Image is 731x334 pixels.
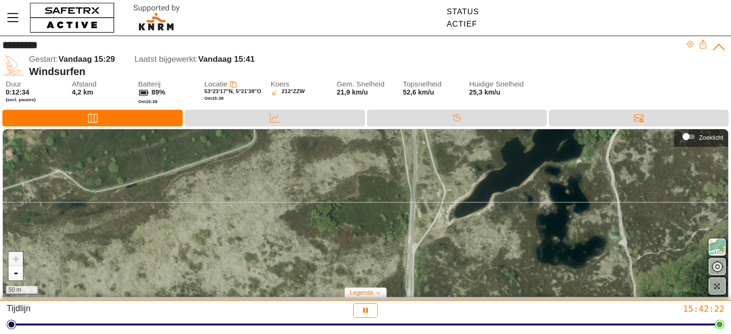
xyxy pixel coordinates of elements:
font: 0:12:34 [6,88,30,96]
font: Gestart: [29,55,58,64]
font: Huidige Snelheid [469,80,524,88]
font: (excl. pauzes) [6,97,36,102]
font: Duur [6,80,21,88]
font: 212° [282,88,293,94]
font: ZZW [293,88,305,94]
font: 15:38 [212,95,224,101]
font: 15:42:22 [683,304,724,314]
font: Afstand [72,80,97,88]
font: - [13,267,19,279]
div: 50 m [5,286,39,295]
font: 53°23'17"N, 5°21'38"O [204,88,261,94]
font: Windsurfen [29,66,86,77]
font: Legenda [350,289,373,296]
font: Vandaag 15:29 [59,55,115,64]
font: Status [447,8,479,16]
font: 89% [151,88,165,96]
div: Berichten [549,110,729,126]
img: WIND_SURFING.svg [2,55,24,76]
font: Batterij [138,80,160,88]
div: Tijdlijn [367,110,547,126]
font: Koers [270,80,289,88]
font: Gem. Snelheid [336,80,384,88]
font: Laatst bijgewerkt: [135,55,198,64]
font: 52,6 km/u [403,88,435,96]
font: Om [204,95,212,101]
font: Topsnelheid [403,80,442,88]
font: Om [138,99,146,104]
font: 15:38 [146,99,158,104]
font: Tijdlijn [7,304,30,313]
a: Inzoomen [9,252,23,266]
div: Gegevens [185,110,365,126]
font: Locatie [204,80,227,88]
font: + [13,253,19,265]
font: Vandaag 15:41 [198,55,255,64]
font: Actief [447,20,477,28]
img: RescueLogo.svg [122,2,191,33]
font: Zoeklicht [699,134,723,141]
div: Kaart [2,110,183,126]
a: Uitzoomen [9,266,23,280]
font: 25,3 km/u [469,88,501,96]
font: 21,9 km/u [336,88,368,96]
font: 4,2 km [72,88,93,96]
div: Zoeklicht [679,130,723,144]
